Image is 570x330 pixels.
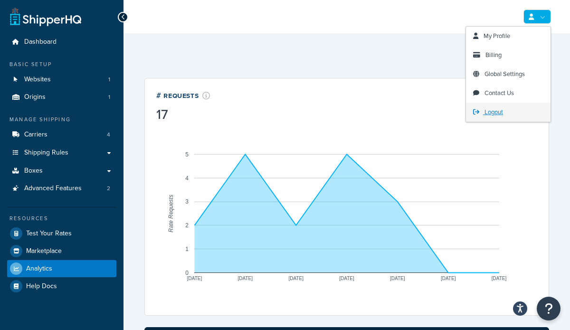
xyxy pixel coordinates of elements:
span: Logout [484,107,503,116]
span: Test Your Rates [26,230,72,238]
li: Advanced Features [7,180,116,197]
a: Billing [466,46,551,65]
svg: A chart. [156,123,537,304]
span: Carriers [24,131,47,139]
span: Help Docs [26,282,57,291]
span: Advanced Features [24,184,82,193]
a: Marketplace [7,243,116,260]
text: Rate Requests [168,194,174,232]
button: Open Resource Center [537,297,560,320]
text: 0 [185,270,189,276]
text: [DATE] [187,276,202,281]
span: Shipping Rules [24,149,68,157]
li: Carriers [7,126,116,144]
div: # Requests [156,90,210,101]
a: Origins1 [7,88,116,106]
text: 5 [185,151,189,158]
a: Test Your Rates [7,225,116,242]
text: 4 [185,175,189,182]
text: [DATE] [492,276,507,281]
a: Websites1 [7,71,116,88]
text: 2 [185,222,189,229]
a: Logout [466,103,551,122]
text: [DATE] [339,276,354,281]
text: 3 [185,198,189,205]
a: Global Settings [466,65,551,84]
text: [DATE] [390,276,405,281]
div: Manage Shipping [7,116,116,124]
span: Analytics [26,265,52,273]
span: Boxes [24,167,43,175]
a: Shipping Rules [7,144,116,162]
a: Contact Us [466,84,551,103]
span: Billing [485,50,502,59]
span: Websites [24,76,51,84]
a: My Profile [466,27,551,46]
span: 2 [107,184,110,193]
span: 4 [107,131,110,139]
text: [DATE] [441,276,456,281]
a: Dashboard [7,33,116,51]
div: 17 [156,108,210,121]
div: Resources [7,214,116,223]
span: 1 [108,76,110,84]
a: Boxes [7,162,116,180]
span: Origins [24,93,46,101]
span: Contact Us [484,88,514,97]
span: Marketplace [26,247,62,255]
text: [DATE] [238,276,253,281]
span: My Profile [484,31,510,40]
text: [DATE] [288,276,304,281]
span: Dashboard [24,38,57,46]
div: Basic Setup [7,60,116,68]
li: Origins [7,88,116,106]
text: 1 [185,246,189,252]
li: Websites [7,71,116,88]
span: 1 [108,93,110,101]
a: Advanced Features2 [7,180,116,197]
a: Analytics [7,260,116,277]
a: Help Docs [7,278,116,295]
span: Global Settings [484,69,525,78]
a: Carriers4 [7,126,116,144]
